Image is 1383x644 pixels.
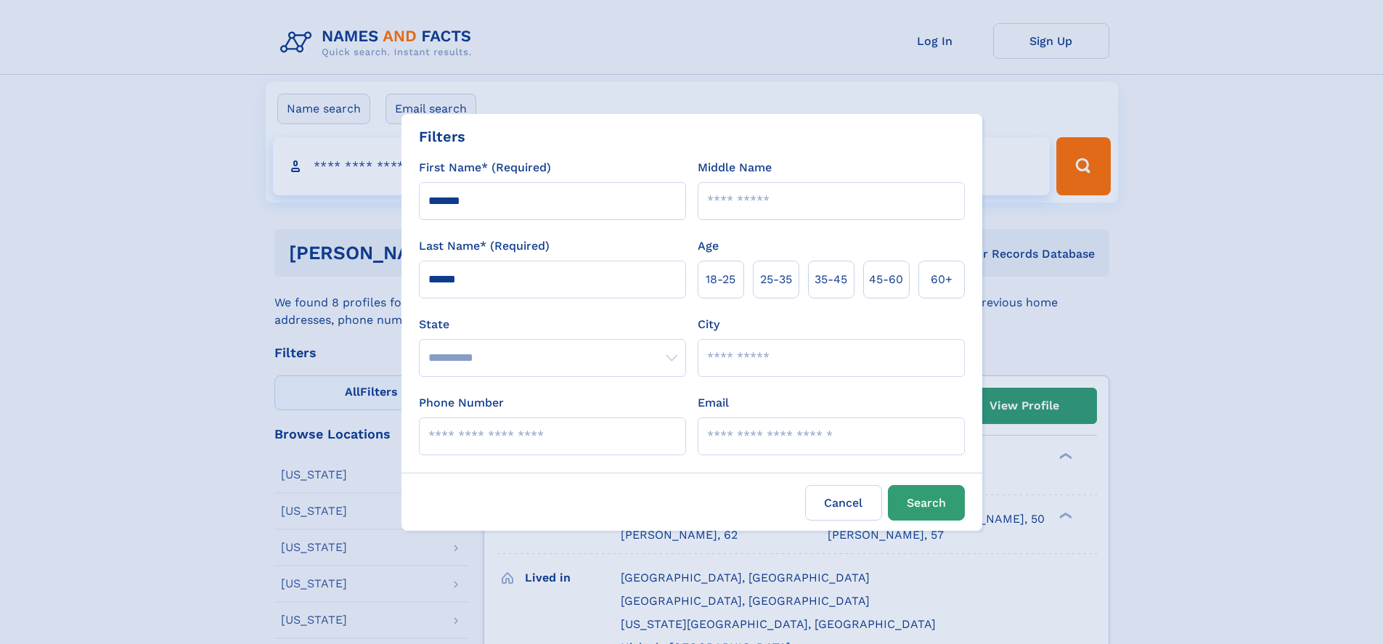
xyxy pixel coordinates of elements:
span: 35‑45 [815,271,847,288]
label: First Name* (Required) [419,159,551,176]
label: Email [698,394,729,412]
span: 60+ [931,271,952,288]
label: Last Name* (Required) [419,237,550,255]
label: Middle Name [698,159,772,176]
label: Age [698,237,719,255]
span: 45‑60 [869,271,903,288]
label: State [419,316,686,333]
span: 18‑25 [706,271,735,288]
span: 25‑35 [760,271,792,288]
label: Phone Number [419,394,504,412]
label: City [698,316,719,333]
button: Search [888,485,965,521]
div: Filters [419,126,465,147]
label: Cancel [805,485,882,521]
